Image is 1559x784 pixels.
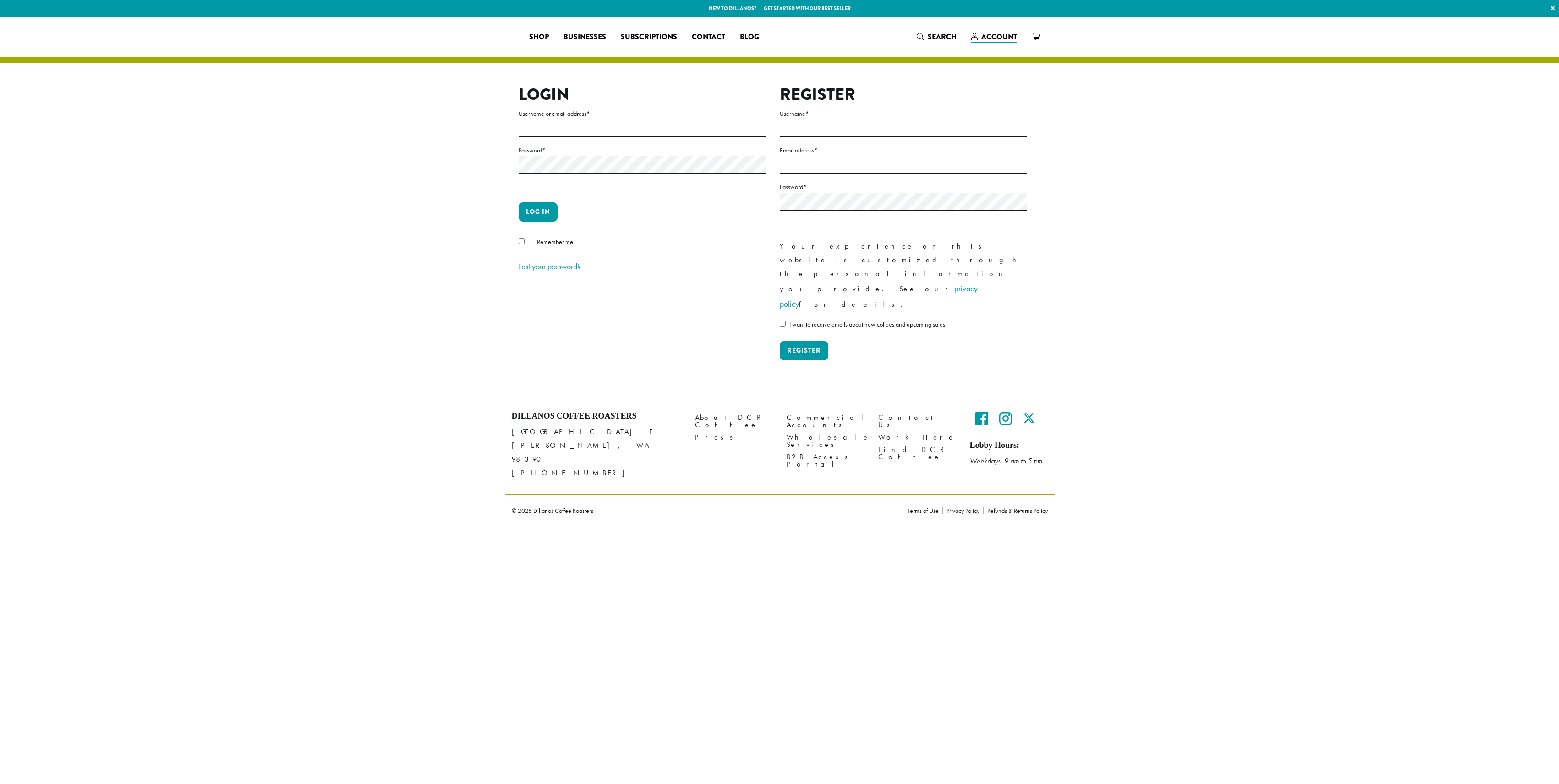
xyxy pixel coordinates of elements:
[519,145,766,156] label: Password
[695,431,773,444] a: Press
[695,411,773,431] a: About DCR Coffee
[942,507,983,514] a: Privacy Policy
[764,5,851,12] a: Get started with our best seller
[787,431,864,451] a: Wholesale Services
[512,425,681,480] p: [GEOGRAPHIC_DATA] E [PERSON_NAME], WA 98390 [PHONE_NUMBER]
[981,32,1017,42] span: Account
[740,32,759,43] span: Blog
[537,238,573,246] span: Remember me
[970,441,1048,451] h5: Lobby Hours:
[878,411,956,431] a: Contact Us
[780,108,1027,120] label: Username
[780,85,1027,104] h2: Register
[512,507,894,514] p: © 2025 Dillanos Coffee Roasters.
[787,411,864,431] a: Commercial Accounts
[780,181,1027,193] label: Password
[519,85,766,104] h2: Login
[909,29,964,44] a: Search
[928,32,957,42] span: Search
[908,507,942,514] a: Terms of Use
[780,321,786,327] input: I want to receive emails about new coffees and upcoming sales.
[512,411,681,421] h4: Dillanos Coffee Roasters
[522,30,556,44] a: Shop
[780,341,828,360] button: Register
[529,32,549,43] span: Shop
[780,240,1027,312] p: Your experience on this website is customized through the personal information you provide. See o...
[621,32,677,43] span: Subscriptions
[519,202,558,222] button: Log in
[983,507,1048,514] a: Refunds & Returns Policy
[692,32,725,43] span: Contact
[780,145,1027,156] label: Email address
[789,320,946,328] span: I want to receive emails about new coffees and upcoming sales.
[519,108,766,120] label: Username or email address
[878,444,956,463] a: Find DCR Coffee
[780,283,978,309] a: privacy policy
[563,32,606,43] span: Businesses
[970,456,1042,466] em: Weekdays 9 am to 5 pm
[519,261,581,272] a: Lost your password?
[878,431,956,444] a: Work Here
[787,451,864,471] a: B2B Access Portal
